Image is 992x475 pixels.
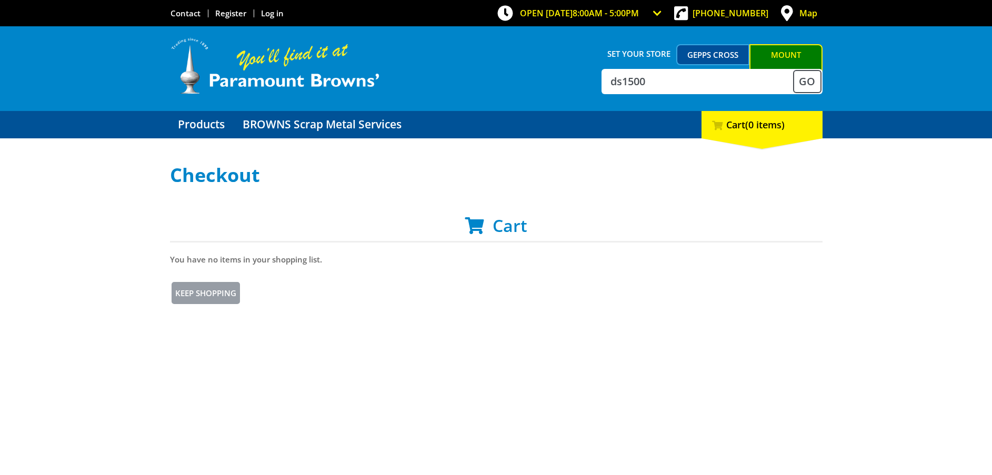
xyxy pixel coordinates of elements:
button: Go [793,70,821,93]
a: Go to the Contact page [171,8,201,18]
span: Cart [493,214,527,237]
a: Go to the BROWNS Scrap Metal Services page [235,111,409,138]
a: Go to the Products page [170,111,233,138]
a: Mount [PERSON_NAME] [749,44,823,84]
h1: Checkout [170,165,823,186]
span: (0 items) [745,118,785,131]
span: Set your store [602,44,677,63]
div: Cart [702,111,823,138]
a: Go to the registration page [215,8,246,18]
a: Gepps Cross [676,44,749,65]
input: Search [603,70,793,93]
a: Keep Shopping [170,280,242,306]
span: 8:00am - 5:00pm [573,7,639,19]
span: OPEN [DATE] [520,7,639,19]
p: You have no items in your shopping list. [170,253,823,266]
a: Log in [261,8,284,18]
img: Paramount Browns' [170,37,380,95]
